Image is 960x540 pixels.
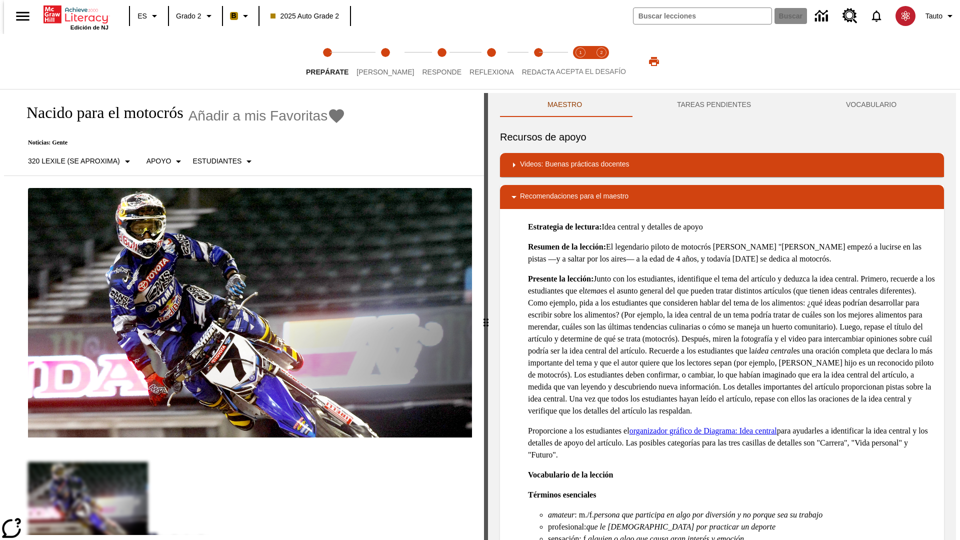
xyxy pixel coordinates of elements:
li: : m./f. [548,509,936,521]
img: avatar image [895,6,915,26]
button: Perfil/Configuración [921,7,960,25]
button: Acepta el desafío lee step 1 of 2 [566,34,595,89]
p: Estudiantes [192,156,241,166]
button: Boost El color de la clase es anaranjado claro. Cambiar el color de la clase. [226,7,255,25]
strong: Resumen de la lección: [528,242,606,251]
button: Prepárate step 1 of 5 [298,34,356,89]
div: activity [488,93,956,540]
div: Videos: Buenas prácticas docentes [500,153,944,177]
button: Seleccione Lexile, 320 Lexile (Se aproxima) [24,152,137,170]
div: Portada [43,3,108,30]
strong: Presente la lección: [528,274,593,283]
button: Acepta el desafío contesta step 2 of 2 [587,34,616,89]
text: 1 [579,50,581,55]
span: 2025 Auto Grade 2 [270,11,339,21]
button: Redacta step 5 of 5 [514,34,563,89]
button: Seleccionar estudiante [188,152,259,170]
p: Recomendaciones para el maestro [520,191,628,203]
em: idea central [755,346,793,355]
button: Escoja un nuevo avatar [889,3,921,29]
strong: Vocabulario de la lección [528,470,613,479]
h1: Nacido para el motocrós [16,103,183,122]
span: B [231,9,236,22]
p: Noticias: Gente [16,139,345,146]
span: Tauto [925,11,942,21]
a: Centro de recursos, Se abrirá en una pestaña nueva. [836,2,863,29]
button: Grado: Grado 2, Elige un grado [172,7,219,25]
em: persona que participa en algo por diversión y no porque sea su trabajo [594,510,822,519]
strong: Términos esenciales [528,490,596,499]
button: Maestro [500,93,629,117]
em: que le [DEMOGRAPHIC_DATA] por practicar un deporte [586,522,775,531]
div: Instructional Panel Tabs [500,93,944,117]
span: ES [137,11,147,21]
span: Reflexiona [469,68,514,76]
span: ACEPTA EL DESAFÍO [556,67,626,75]
button: Lenguaje: ES, Selecciona un idioma [133,7,165,25]
span: Añadir a mis Favoritas [188,108,328,124]
input: Buscar campo [633,8,771,24]
div: Pulsa la tecla de intro o la barra espaciadora y luego presiona las flechas de derecha e izquierd... [484,93,488,540]
h6: Recursos de apoyo [500,129,944,145]
text: 2 [600,50,602,55]
a: Centro de información [809,2,836,30]
p: Proporcione a los estudiantes el para ayudarles a identificar la idea central y los detalles de a... [528,425,936,461]
a: Notificaciones [863,3,889,29]
span: Responde [422,68,461,76]
strong: Estrategia de lectura: [528,222,602,231]
p: 320 Lexile (Se aproxima) [28,156,120,166]
div: Recomendaciones para el maestro [500,185,944,209]
span: Edición de NJ [70,24,108,30]
button: Imprimir [638,52,670,70]
span: [PERSON_NAME] [356,68,414,76]
button: Abrir el menú lateral [8,1,37,31]
span: Redacta [522,68,555,76]
button: VOCABULARIO [798,93,944,117]
button: Responde step 3 of 5 [414,34,469,89]
p: Idea central y detalles de apoyo [528,221,936,233]
em: amateur [548,510,574,519]
p: El legendario piloto de motocrós [PERSON_NAME] "[PERSON_NAME] empezó a lucirse en las pistas —y a... [528,241,936,265]
a: organizador gráfico de Diagrama: Idea central [629,426,777,435]
button: Lee step 2 of 5 [348,34,422,89]
span: Prepárate [306,68,348,76]
em: tema [585,286,600,295]
span: Grado 2 [176,11,201,21]
p: Junto con los estudiantes, identifique el tema del artículo y deduzca la idea central. Primero, r... [528,273,936,417]
li: profesional: [548,521,936,533]
p: Apoyo [146,156,171,166]
div: reading [4,93,484,535]
img: El corredor de motocrós James Stewart vuela por los aires en su motocicleta de montaña [28,188,472,438]
button: Tipo de apoyo, Apoyo [142,152,189,170]
button: Añadir a mis Favoritas - Nacido para el motocrós [188,107,346,124]
button: TAREAS PENDIENTES [629,93,798,117]
p: Videos: Buenas prácticas docentes [520,159,629,171]
button: Reflexiona step 4 of 5 [461,34,522,89]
